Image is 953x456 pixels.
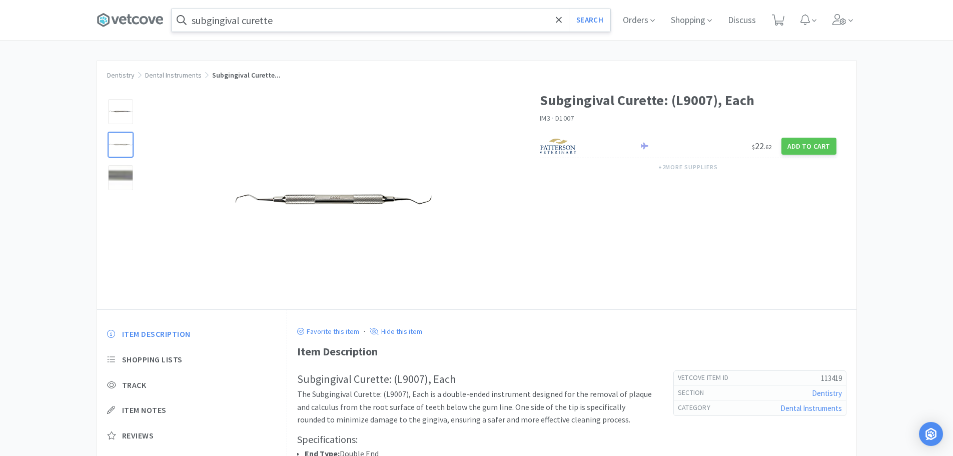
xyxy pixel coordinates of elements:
span: Shopping Lists [122,354,183,365]
span: Item Notes [122,405,167,415]
div: · [364,325,365,338]
input: Search by item, sku, manufacturer, ingredient, size... [172,9,610,32]
span: · [552,114,554,123]
a: Dental Instruments [780,403,842,413]
span: 22 [752,140,771,152]
a: IM3 [540,114,550,123]
div: Item Description [297,343,846,360]
div: Open Intercom Messenger [919,422,943,446]
span: Item Description [122,329,191,339]
span: $ [752,143,755,151]
span: Track [122,380,147,390]
h6: Section [678,388,712,398]
span: . 62 [764,143,771,151]
span: Reviews [122,430,154,441]
button: +2more suppliers [653,160,723,174]
a: Dentistry [107,71,135,80]
h3: Specifications: [297,431,653,447]
img: e14951e288484441a6e53978afcf45b1_237771.png [233,99,433,299]
h6: Category [678,403,718,413]
p: Favorite this item [304,327,359,336]
p: The Subgingival Curette: (L9007), Each is a double-ended instrument designed for the removal of p... [297,388,653,426]
h2: Subgingival Curette: (L9007), Each [297,370,653,388]
button: Add to Cart [781,138,836,155]
button: Search [569,9,610,32]
span: Subgingival Curette... [212,71,281,80]
a: Dentistry [812,388,842,398]
span: D1007 [555,114,574,123]
h6: Vetcove Item Id [678,373,737,383]
h5: 113419 [736,373,841,383]
a: Discuss [724,16,760,25]
a: Dental Instruments [145,71,202,80]
p: Hide this item [379,327,422,336]
h1: Subgingival Curette: (L9007), Each [540,89,836,112]
img: f5e969b455434c6296c6d81ef179fa71_3.png [540,139,577,154]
